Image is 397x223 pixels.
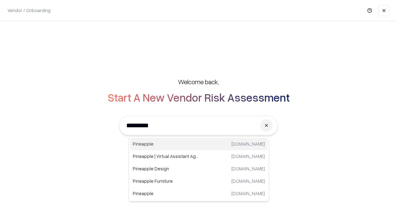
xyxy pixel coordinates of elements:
p: [DOMAIN_NAME] [231,153,265,160]
p: [DOMAIN_NAME] [231,190,265,197]
p: Vendor / Onboarding [7,7,51,14]
h2: Start A New Vendor Risk Assessment [108,91,290,103]
h5: Welcome back, [178,77,219,86]
p: Pineapple | Virtual Assistant Agency [133,153,199,160]
p: Pineapple [133,141,199,147]
p: Pineapple Furniture [133,178,199,184]
p: [DOMAIN_NAME] [231,178,265,184]
div: Suggestions [129,136,269,201]
p: Pineapple [133,190,199,197]
p: [DOMAIN_NAME] [231,141,265,147]
p: [DOMAIN_NAME] [231,165,265,172]
p: Pineapple Design [133,165,199,172]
